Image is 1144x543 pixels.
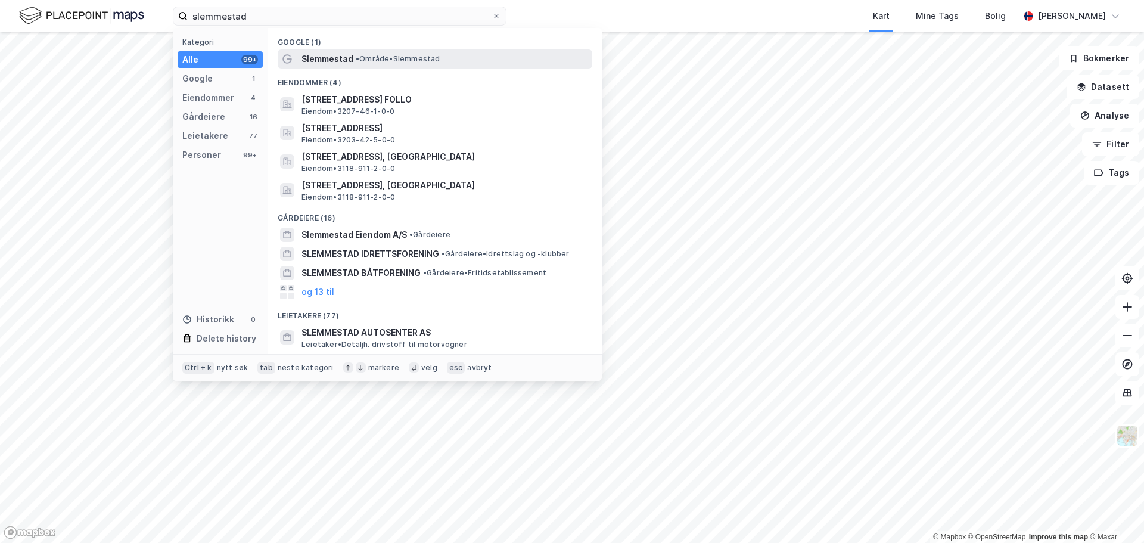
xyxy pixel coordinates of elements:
[268,302,602,323] div: Leietakere (77)
[409,230,413,239] span: •
[278,363,334,373] div: neste kategori
[1082,132,1139,156] button: Filter
[356,54,359,63] span: •
[241,150,258,160] div: 99+
[873,9,890,23] div: Kart
[182,52,198,67] div: Alle
[368,363,399,373] div: markere
[1084,161,1139,185] button: Tags
[188,7,492,25] input: Søk på adresse, matrikkel, gårdeiere, leietakere eller personer
[968,533,1026,541] a: OpenStreetMap
[257,362,275,374] div: tab
[248,74,258,83] div: 1
[268,69,602,90] div: Eiendommer (4)
[301,92,587,107] span: [STREET_ADDRESS] FOLLO
[933,533,966,541] a: Mapbox
[197,331,256,346] div: Delete history
[301,247,439,261] span: SLEMMESTAD IDRETTSFORENING
[1059,46,1139,70] button: Bokmerker
[301,178,587,193] span: [STREET_ADDRESS], [GEOGRAPHIC_DATA]
[409,230,450,240] span: Gårdeiere
[1067,75,1139,99] button: Datasett
[421,363,437,373] div: velg
[301,266,421,280] span: SLEMMESTAD BÅTFORENING
[182,91,234,105] div: Eiendommer
[1038,9,1106,23] div: [PERSON_NAME]
[442,249,570,259] span: Gårdeiere • Idrettslag og -klubber
[916,9,959,23] div: Mine Tags
[447,362,465,374] div: esc
[248,131,258,141] div: 77
[182,148,221,162] div: Personer
[301,228,407,242] span: Slemmestad Eiendom A/S
[217,363,248,373] div: nytt søk
[182,72,213,86] div: Google
[248,315,258,324] div: 0
[301,285,334,299] button: og 13 til
[301,135,395,145] span: Eiendom • 3203-42-5-0-0
[301,150,587,164] span: [STREET_ADDRESS], [GEOGRAPHIC_DATA]
[1084,486,1144,543] iframe: Chat Widget
[241,55,258,64] div: 99+
[1070,104,1139,128] button: Analyse
[1084,486,1144,543] div: Kontrollprogram for chat
[4,526,56,539] a: Mapbox homepage
[268,28,602,49] div: Google (1)
[248,93,258,103] div: 4
[248,112,258,122] div: 16
[423,268,546,278] span: Gårdeiere • Fritidsetablissement
[301,325,587,340] span: SLEMMESTAD AUTOSENTER AS
[182,312,234,327] div: Historikk
[423,268,427,277] span: •
[182,38,263,46] div: Kategori
[1029,533,1088,541] a: Improve this map
[301,107,394,116] span: Eiendom • 3207-46-1-0-0
[182,362,214,374] div: Ctrl + k
[301,193,395,202] span: Eiendom • 3118-911-2-0-0
[182,129,228,143] div: Leietakere
[19,5,144,26] img: logo.f888ab2527a4732fd821a326f86c7f29.svg
[1116,424,1139,447] img: Z
[268,204,602,225] div: Gårdeiere (16)
[467,363,492,373] div: avbryt
[985,9,1006,23] div: Bolig
[301,52,353,66] span: Slemmestad
[182,110,225,124] div: Gårdeiere
[442,249,445,258] span: •
[301,164,395,173] span: Eiendom • 3118-911-2-0-0
[356,54,440,64] span: Område • Slemmestad
[301,121,587,135] span: [STREET_ADDRESS]
[301,340,467,349] span: Leietaker • Detaljh. drivstoff til motorvogner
